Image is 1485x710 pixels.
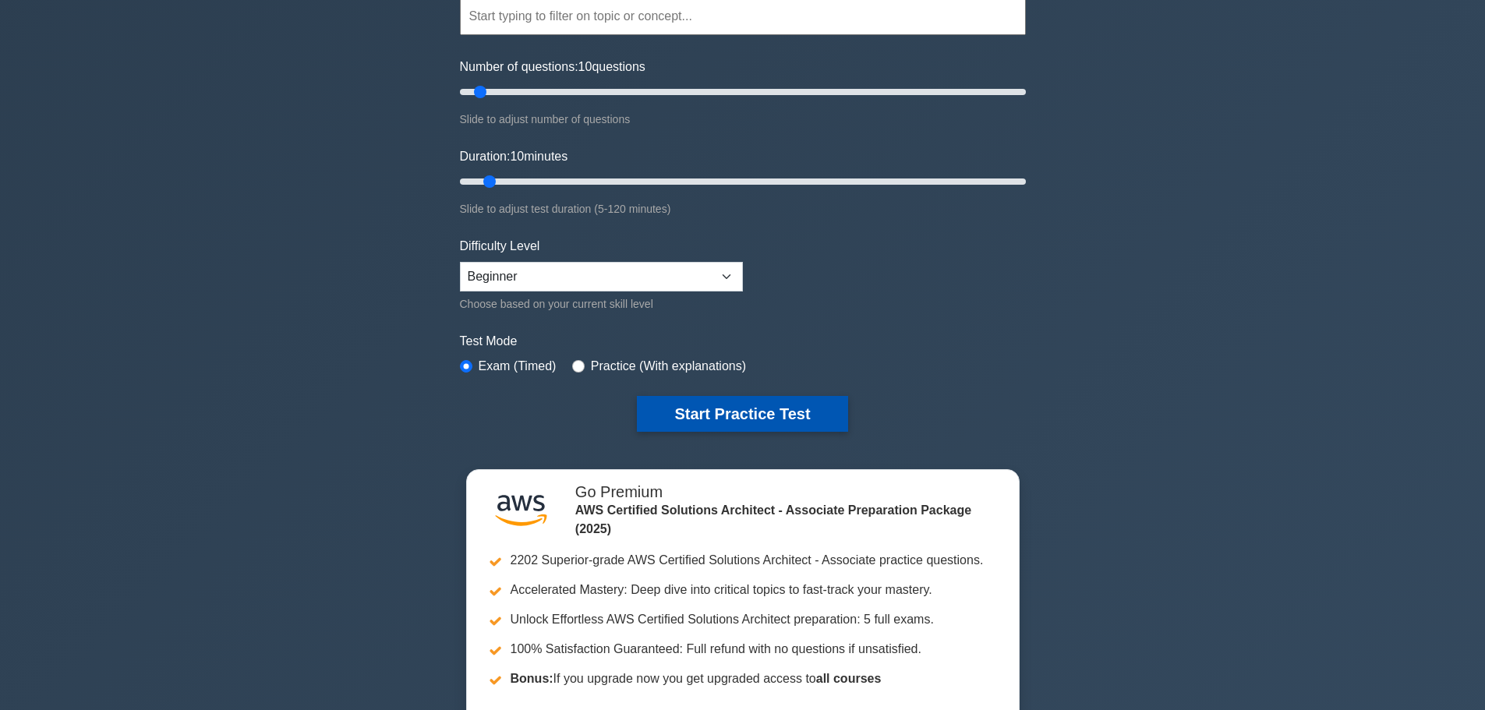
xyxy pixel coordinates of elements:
label: Number of questions: questions [460,58,645,76]
label: Exam (Timed) [479,357,557,376]
label: Duration: minutes [460,147,568,166]
div: Slide to adjust number of questions [460,110,1026,129]
label: Test Mode [460,332,1026,351]
span: 10 [510,150,524,163]
label: Practice (With explanations) [591,357,746,376]
span: 10 [578,60,592,73]
div: Choose based on your current skill level [460,295,743,313]
label: Difficulty Level [460,237,540,256]
button: Start Practice Test [637,396,847,432]
div: Slide to adjust test duration (5-120 minutes) [460,200,1026,218]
